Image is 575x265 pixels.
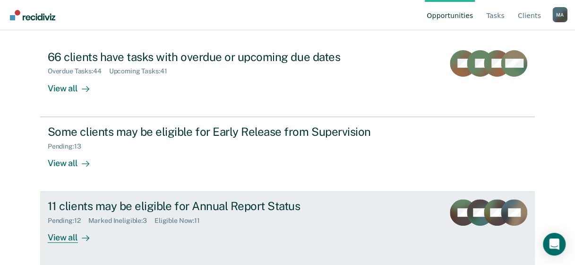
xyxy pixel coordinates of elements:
[48,199,379,213] div: 11 clients may be eligible for Annual Report Status
[543,233,566,256] div: Open Intercom Messenger
[10,10,55,20] img: Recidiviz
[40,43,535,117] a: 66 clients have tasks with overdue or upcoming due datesOverdue Tasks:44Upcoming Tasks:41View all
[48,125,379,139] div: Some clients may be eligible for Early Release from Supervision
[48,217,88,225] div: Pending : 12
[109,67,175,75] div: Upcoming Tasks : 41
[552,7,567,22] div: M A
[154,217,207,225] div: Eligible Now : 11
[88,217,154,225] div: Marked Ineligible : 3
[48,75,101,94] div: View all
[48,142,89,150] div: Pending : 13
[48,50,379,64] div: 66 clients have tasks with overdue or upcoming due dates
[48,225,101,243] div: View all
[552,7,567,22] button: Profile dropdown button
[40,117,535,192] a: Some clients may be eligible for Early Release from SupervisionPending:13View all
[48,67,109,75] div: Overdue Tasks : 44
[48,150,101,168] div: View all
